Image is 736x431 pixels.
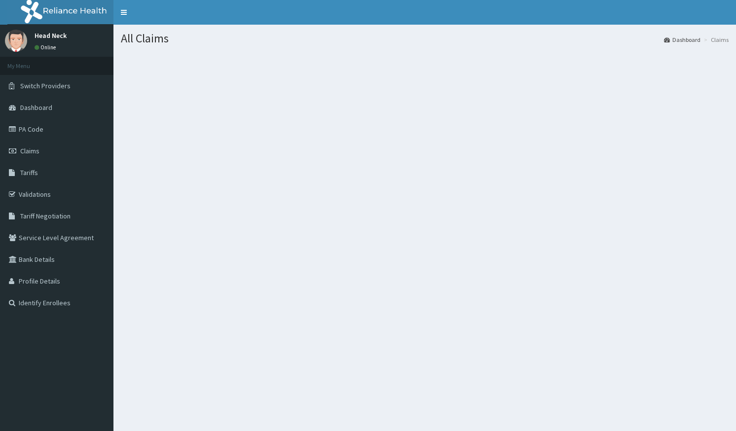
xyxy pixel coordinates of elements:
[20,146,39,155] span: Claims
[20,168,38,177] span: Tariffs
[20,103,52,112] span: Dashboard
[701,36,729,44] li: Claims
[20,212,71,220] span: Tariff Negotiation
[664,36,700,44] a: Dashboard
[35,44,58,51] a: Online
[5,30,27,52] img: User Image
[35,32,67,39] p: Head Neck
[20,81,71,90] span: Switch Providers
[121,32,729,45] h1: All Claims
